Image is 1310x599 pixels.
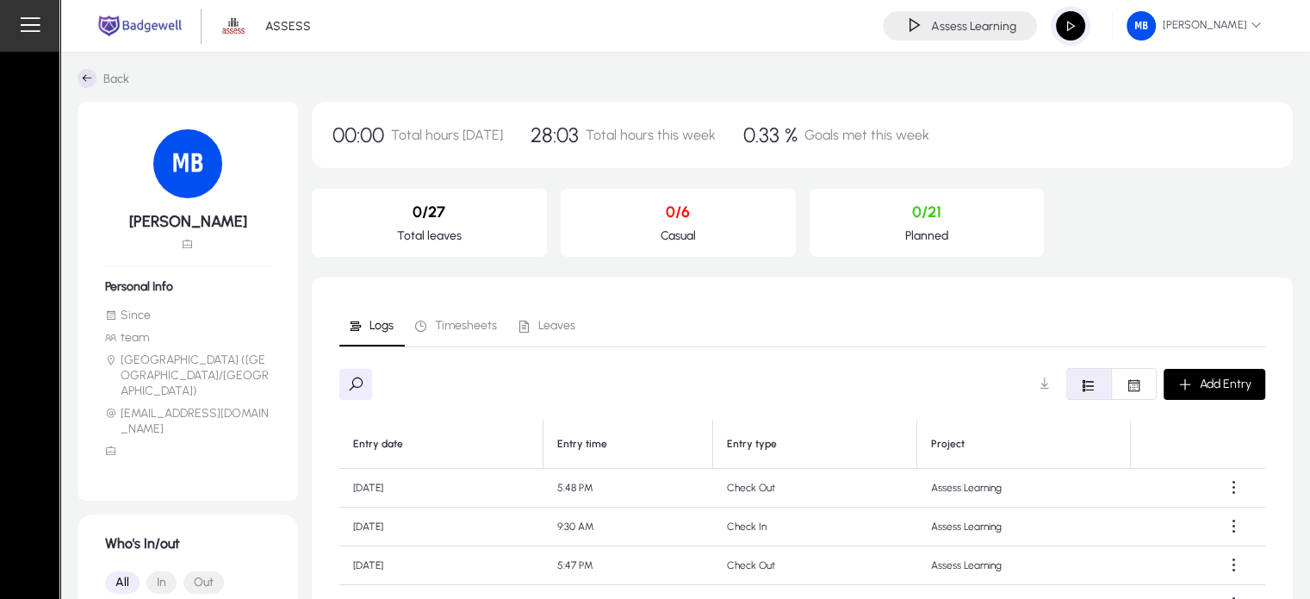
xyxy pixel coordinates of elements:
[105,535,270,552] h1: Who's In/out
[727,438,777,451] div: Entry type
[326,203,533,222] p: 0/27
[353,438,529,451] div: Entry date
[586,127,716,143] span: Total hours this week
[931,19,1016,34] h4: Assess Learning
[931,438,1116,451] div: Project
[1113,10,1276,41] button: [PERSON_NAME]
[543,508,714,546] td: 9:30 AM
[369,320,394,332] span: Logs
[1164,369,1265,400] button: Add Entry
[931,438,965,451] div: Project
[105,406,270,437] li: [EMAIL_ADDRESS][DOMAIN_NAME]
[105,212,270,231] h5: [PERSON_NAME]
[1127,11,1262,41] span: [PERSON_NAME]
[543,546,714,585] td: 5:47 PM
[574,203,782,222] p: 0/6
[153,129,222,198] img: 75.png
[105,279,270,294] h6: Personal Info
[543,421,714,469] th: Entry time
[804,127,929,143] span: Goals met this week
[917,508,1131,546] td: Assess Learning
[531,122,579,147] span: 28:03
[146,571,177,594] button: In
[105,353,270,399] li: [GEOGRAPHIC_DATA] ([GEOGRAPHIC_DATA]/[GEOGRAPHIC_DATA])
[713,508,917,546] td: Check In
[105,308,270,323] li: Since
[543,469,714,508] td: 5:48 PM
[823,228,1031,243] p: Planned
[743,122,798,147] span: 0.33 %
[1127,11,1156,41] img: 75.png
[917,469,1131,508] td: Assess Learning
[339,508,543,546] td: [DATE]
[823,203,1031,222] p: 0/21
[713,546,917,585] td: Check Out
[105,330,270,346] li: team
[183,571,224,594] button: Out
[217,9,250,42] img: 1.png
[339,305,405,346] a: Logs
[78,69,129,88] a: Back
[727,438,903,451] div: Entry type
[391,127,503,143] span: Total hours [DATE]
[326,228,533,243] p: Total leaves
[435,320,497,332] span: Timesheets
[332,122,384,147] span: 00:00
[713,469,917,508] td: Check Out
[574,228,782,243] p: Casual
[405,305,508,346] a: Timesheets
[95,14,185,38] img: main.png
[1200,377,1251,391] span: Add Entry
[339,546,543,585] td: [DATE]
[917,546,1131,585] td: Assess Learning
[538,320,575,332] span: Leaves
[508,305,587,346] a: Leaves
[339,469,543,508] td: [DATE]
[353,438,403,451] div: Entry date
[105,571,140,594] button: All
[1066,368,1157,400] mat-button-toggle-group: Font Style
[265,19,311,34] p: ASSESS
